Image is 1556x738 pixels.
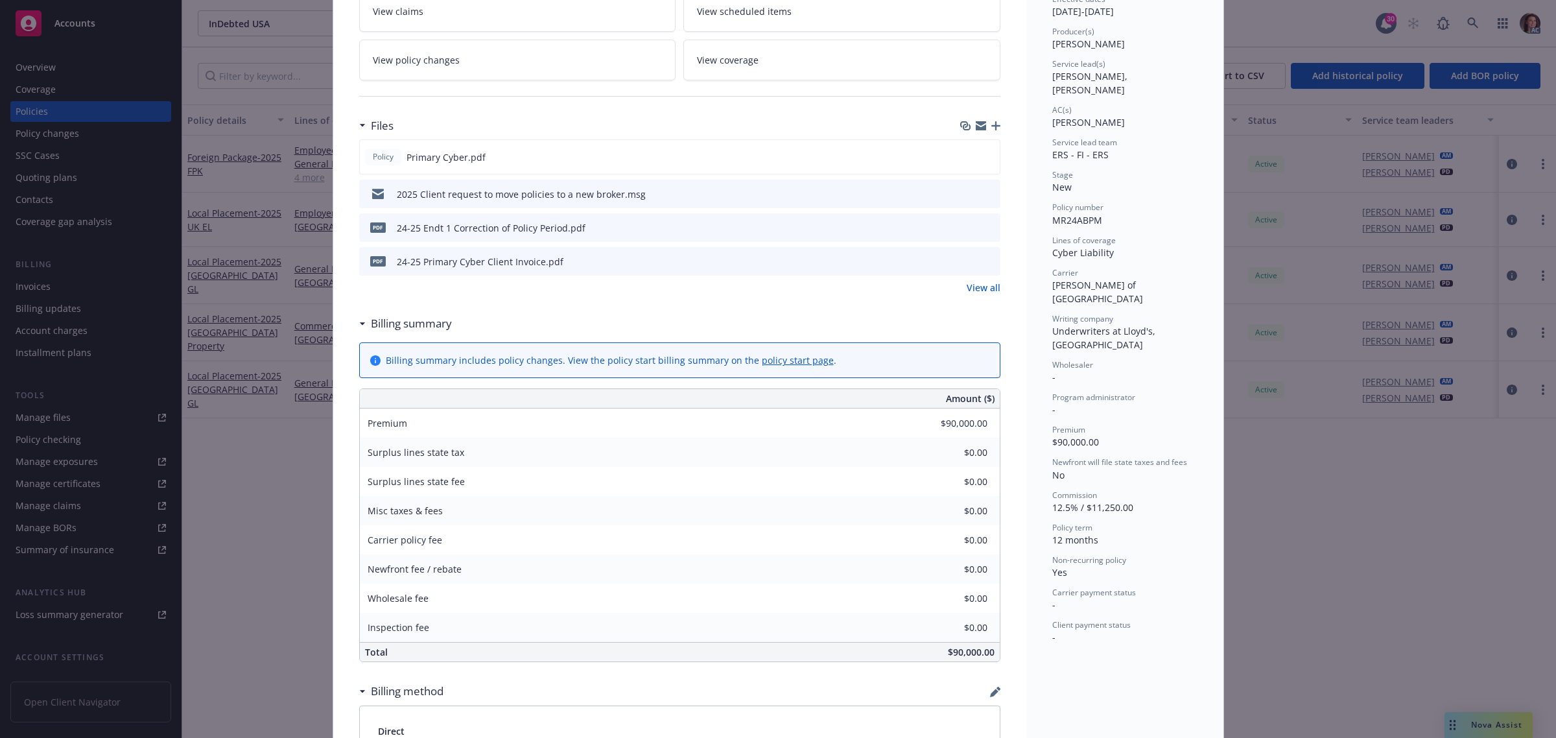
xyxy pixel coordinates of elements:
span: Producer(s) [1052,26,1094,37]
button: download file [963,255,973,268]
span: Lines of coverage [1052,235,1116,246]
button: download file [962,150,972,164]
a: View policy changes [359,40,676,80]
span: Wholesale fee [368,592,429,604]
span: Commission [1052,490,1097,501]
span: Writing company [1052,313,1113,324]
span: Wholesaler [1052,359,1093,370]
a: policy start page [762,354,834,366]
span: Policy [370,151,396,163]
div: Files [359,117,394,134]
div: Billing method [359,683,443,700]
h3: Billing method [371,683,443,700]
span: [PERSON_NAME] [1052,116,1125,128]
span: Yes [1052,566,1067,578]
span: 12 months [1052,534,1098,546]
span: Non-recurring policy [1052,554,1126,565]
div: 2025 Client request to move policies to a new broker.msg [397,187,646,201]
span: View claims [373,5,423,18]
span: - [1052,371,1055,383]
span: [PERSON_NAME] [1052,38,1125,50]
span: - [1052,403,1055,416]
span: Newfront fee / rebate [368,563,462,575]
span: Policy term [1052,522,1092,533]
span: Carrier payment status [1052,587,1136,598]
span: View coverage [697,53,759,67]
span: New [1052,181,1072,193]
input: 0.00 [911,472,995,492]
span: Misc taxes & fees [368,505,443,517]
span: Program administrator [1052,392,1135,403]
button: preview file [983,150,995,164]
input: 0.00 [911,618,995,637]
span: No [1052,469,1065,481]
div: 24-25 Primary Cyber Client Invoice.pdf [397,255,563,268]
span: Policy number [1052,202,1103,213]
a: View all [967,281,1000,294]
span: ERS - FI - ERS [1052,149,1109,161]
span: View scheduled items [697,5,792,18]
span: - [1052,631,1055,643]
button: download file [963,221,973,235]
input: 0.00 [911,443,995,462]
span: - [1052,599,1055,611]
span: MR24ABPM [1052,214,1102,226]
span: Underwriters at Lloyd's, [GEOGRAPHIC_DATA] [1052,325,1158,351]
input: 0.00 [911,589,995,608]
span: Primary Cyber.pdf [407,150,486,164]
div: Billing summary includes policy changes. View the policy start billing summary on the . [386,353,836,367]
button: download file [963,187,973,201]
h3: Files [371,117,394,134]
span: $90,000.00 [1052,436,1099,448]
span: View policy changes [373,53,460,67]
span: pdf [370,256,386,266]
span: Service lead(s) [1052,58,1105,69]
span: Stage [1052,169,1073,180]
span: [PERSON_NAME], [PERSON_NAME] [1052,70,1130,96]
a: View coverage [683,40,1000,80]
span: [PERSON_NAME] of [GEOGRAPHIC_DATA] [1052,279,1143,305]
div: Billing summary [359,315,452,332]
button: preview file [984,187,995,201]
button: preview file [984,255,995,268]
input: 0.00 [911,501,995,521]
span: Amount ($) [946,392,995,405]
span: Premium [1052,424,1085,435]
div: Cyber Liability [1052,246,1197,259]
div: 24-25 Endt 1 Correction of Policy Period.pdf [397,221,585,235]
input: 0.00 [911,560,995,579]
span: AC(s) [1052,104,1072,115]
h3: Billing summary [371,315,452,332]
button: preview file [984,221,995,235]
input: 0.00 [911,530,995,550]
span: Service lead team [1052,137,1117,148]
span: Total [365,646,388,658]
span: pdf [370,222,386,232]
span: Carrier policy fee [368,534,442,546]
span: Surplus lines state tax [368,446,464,458]
input: 0.00 [911,414,995,433]
span: $90,000.00 [948,646,995,658]
span: Inspection fee [368,621,429,634]
span: Surplus lines state fee [368,475,465,488]
span: Newfront will file state taxes and fees [1052,457,1187,468]
span: Client payment status [1052,619,1131,630]
span: Carrier [1052,267,1078,278]
span: Premium [368,417,407,429]
span: 12.5% / $11,250.00 [1052,501,1133,514]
